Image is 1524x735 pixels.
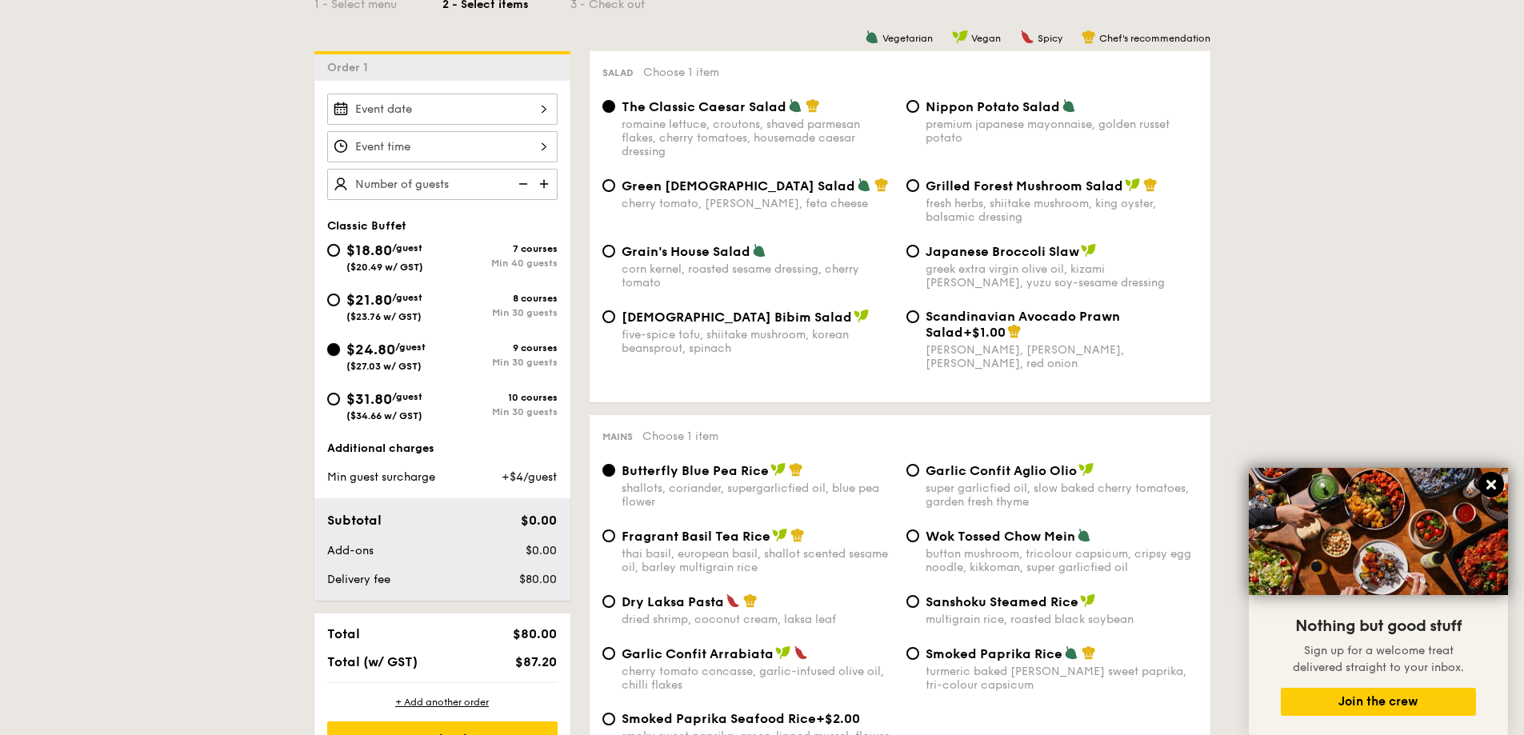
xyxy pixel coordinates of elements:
span: ($34.66 w/ GST) [346,410,422,421]
span: Sign up for a welcome treat delivered straight to your inbox. [1293,644,1464,674]
img: icon-spicy.37a8142b.svg [726,593,740,608]
img: icon-add.58712e84.svg [534,169,558,199]
input: Butterfly Blue Pea Riceshallots, coriander, supergarlicfied oil, blue pea flower [602,464,615,477]
div: button mushroom, tricolour capsicum, cripsy egg noodle, kikkoman, super garlicfied oil [926,547,1198,574]
span: /guest [395,342,426,353]
input: Grain's House Saladcorn kernel, roasted sesame dressing, cherry tomato [602,245,615,258]
input: Event date [327,94,558,125]
span: [DEMOGRAPHIC_DATA] Bibim Salad [622,310,852,325]
span: Grain's House Salad [622,244,750,259]
div: 7 courses [442,243,558,254]
span: /guest [392,242,422,254]
input: $24.80/guest($27.03 w/ GST)9 coursesMin 30 guests [327,343,340,356]
button: Close [1478,472,1504,497]
img: icon-vegetarian.fe4039eb.svg [865,30,879,44]
img: icon-chef-hat.a58ddaea.svg [1082,30,1096,44]
button: Join the crew [1281,688,1476,716]
div: shallots, coriander, supergarlicfied oil, blue pea flower [622,481,894,509]
span: Sanshoku Steamed Rice [926,594,1078,609]
input: Fragrant Basil Tea Ricethai basil, european basil, shallot scented sesame oil, barley multigrain ... [602,529,615,542]
img: icon-vegetarian.fe4039eb.svg [1077,528,1091,542]
div: [PERSON_NAME], [PERSON_NAME], [PERSON_NAME], red onion [926,343,1198,370]
span: Nothing but good stuff [1295,617,1462,636]
span: Fragrant Basil Tea Rice [622,529,770,544]
span: Chef's recommendation [1099,33,1210,44]
span: ($23.76 w/ GST) [346,311,422,322]
div: fresh herbs, shiitake mushroom, king oyster, balsamic dressing [926,197,1198,224]
img: icon-chef-hat.a58ddaea.svg [874,178,889,192]
span: $31.80 [346,390,392,408]
span: Dry Laksa Pasta [622,594,724,609]
span: $80.00 [513,626,557,641]
input: Grilled Forest Mushroom Saladfresh herbs, shiitake mushroom, king oyster, balsamic dressing [906,179,919,192]
div: multigrain rice, roasted black soybean [926,613,1198,626]
span: Min guest surcharge [327,470,435,484]
div: 10 courses [442,392,558,403]
div: Min 40 guests [442,258,558,269]
div: + Add another order [327,696,558,709]
input: Smoked Paprika Seafood Rice+$2.00smoky sweet paprika, green-lipped mussel, flower squid, baby prawn [602,713,615,725]
img: icon-reduce.1d2dbef1.svg [510,169,534,199]
div: five-spice tofu, shiitake mushroom, korean beansprout, spinach [622,328,894,355]
span: Smoked Paprika Seafood Rice [622,711,816,726]
span: Total (w/ GST) [327,654,418,669]
span: $18.80 [346,242,392,259]
div: dried shrimp, coconut cream, laksa leaf [622,613,894,626]
img: icon-chef-hat.a58ddaea.svg [806,98,820,113]
span: Wok Tossed Chow Mein [926,529,1075,544]
span: Green [DEMOGRAPHIC_DATA] Salad [622,178,855,194]
input: $31.80/guest($34.66 w/ GST)10 coursesMin 30 guests [327,393,340,405]
img: icon-vegetarian.fe4039eb.svg [752,243,766,258]
input: Number of guests [327,169,558,200]
span: Delivery fee [327,573,390,586]
img: DSC07876-Edit02-Large.jpeg [1249,468,1508,595]
input: Smoked Paprika Riceturmeric baked [PERSON_NAME] sweet paprika, tri-colour capsicum [906,647,919,660]
img: icon-vegan.f8ff3823.svg [1078,462,1094,477]
span: /guest [392,292,422,303]
div: premium japanese mayonnaise, golden russet potato [926,118,1198,145]
div: greek extra virgin olive oil, kizami [PERSON_NAME], yuzu soy-sesame dressing [926,262,1198,290]
img: icon-chef-hat.a58ddaea.svg [1082,645,1096,660]
span: Japanese Broccoli Slaw [926,244,1079,259]
img: icon-vegetarian.fe4039eb.svg [788,98,802,113]
img: icon-vegan.f8ff3823.svg [775,645,791,660]
span: Nippon Potato Salad [926,99,1060,114]
span: $0.00 [521,513,557,528]
span: ($20.49 w/ GST) [346,262,423,273]
div: 8 courses [442,293,558,304]
span: +$2.00 [816,711,860,726]
div: Additional charges [327,441,558,457]
img: icon-chef-hat.a58ddaea.svg [789,462,803,477]
div: romaine lettuce, croutons, shaved parmesan flakes, cherry tomatoes, housemade caesar dressing [622,118,894,158]
img: icon-vegan.f8ff3823.svg [772,528,788,542]
span: +$4/guest [502,470,557,484]
input: $18.80/guest($20.49 w/ GST)7 coursesMin 40 guests [327,244,340,257]
div: Min 30 guests [442,357,558,368]
input: Nippon Potato Saladpremium japanese mayonnaise, golden russet potato [906,100,919,113]
input: Japanese Broccoli Slawgreek extra virgin olive oil, kizami [PERSON_NAME], yuzu soy-sesame dressing [906,245,919,258]
span: Grilled Forest Mushroom Salad [926,178,1123,194]
input: [DEMOGRAPHIC_DATA] Bibim Saladfive-spice tofu, shiitake mushroom, korean beansprout, spinach [602,310,615,323]
img: icon-spicy.37a8142b.svg [794,645,808,660]
input: Garlic Confit Aglio Oliosuper garlicfied oil, slow baked cherry tomatoes, garden fresh thyme [906,464,919,477]
img: icon-vegetarian.fe4039eb.svg [1064,645,1078,660]
img: icon-chef-hat.a58ddaea.svg [1007,324,1022,338]
div: thai basil, european basil, shallot scented sesame oil, barley multigrain rice [622,547,894,574]
img: icon-vegan.f8ff3823.svg [952,30,968,44]
input: Sanshoku Steamed Ricemultigrain rice, roasted black soybean [906,595,919,608]
span: Vegetarian [882,33,933,44]
span: $80.00 [519,573,557,586]
span: Choose 1 item [643,66,719,79]
input: Scandinavian Avocado Prawn Salad+$1.00[PERSON_NAME], [PERSON_NAME], [PERSON_NAME], red onion [906,310,919,323]
div: cherry tomato, [PERSON_NAME], feta cheese [622,197,894,210]
img: icon-vegan.f8ff3823.svg [854,309,870,323]
div: turmeric baked [PERSON_NAME] sweet paprika, tri-colour capsicum [926,665,1198,692]
span: Classic Buffet [327,219,406,233]
span: Garlic Confit Aglio Olio [926,463,1077,478]
span: Scandinavian Avocado Prawn Salad [926,309,1120,340]
span: Mains [602,431,633,442]
span: Smoked Paprika Rice [926,646,1062,661]
input: Garlic Confit Arrabiatacherry tomato concasse, garlic-infused olive oil, chilli flakes [602,647,615,660]
span: +$1.00 [963,325,1006,340]
input: Green [DEMOGRAPHIC_DATA] Saladcherry tomato, [PERSON_NAME], feta cheese [602,179,615,192]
